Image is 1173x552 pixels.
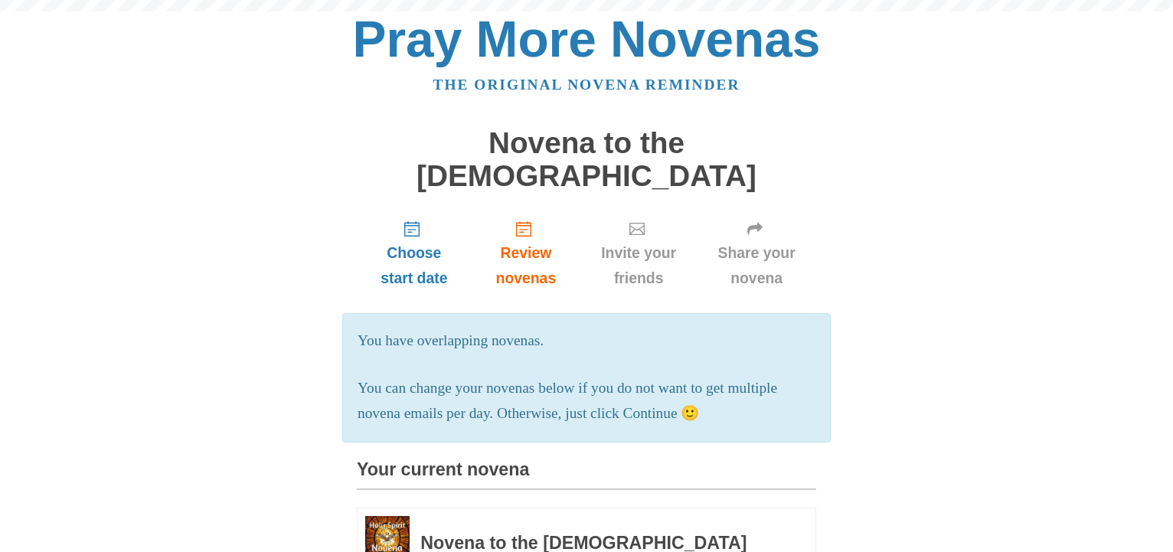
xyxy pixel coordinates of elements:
span: Choose start date [372,240,456,291]
a: Choose start date [357,207,472,299]
h3: Your current novena [357,460,816,490]
span: Share your novena [712,240,801,291]
a: Invite your friends [580,207,697,299]
a: Pray More Novenas [353,11,821,67]
span: Invite your friends [596,240,681,291]
p: You have overlapping novenas. [358,328,815,354]
h1: Novena to the [DEMOGRAPHIC_DATA] [357,127,816,192]
p: You can change your novenas below if you do not want to get multiple novena emails per day. Other... [358,376,815,426]
a: Review novenas [472,207,580,299]
a: The original novena reminder [433,77,740,93]
a: Share your novena [697,207,816,299]
span: Review novenas [487,240,565,291]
